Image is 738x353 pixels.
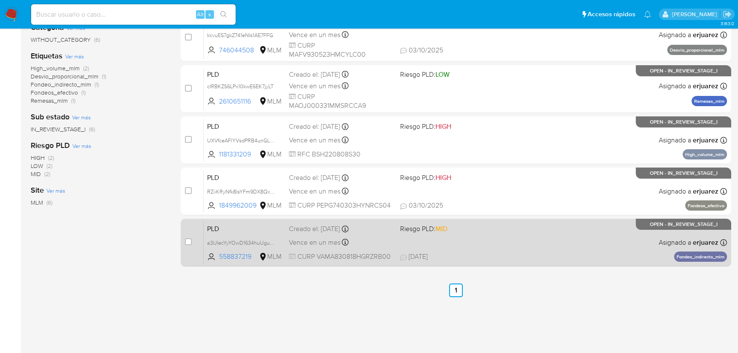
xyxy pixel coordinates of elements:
[723,10,732,19] a: Salir
[208,10,211,18] span: s
[672,10,720,18] p: erika.juarez@mercadolibre.com.mx
[215,9,232,20] button: search-icon
[644,11,651,18] a: Notificaciones
[197,10,204,18] span: Alt
[720,20,734,27] span: 3.163.0
[588,10,635,19] span: Accesos rápidos
[31,9,236,20] input: Buscar usuario o caso...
